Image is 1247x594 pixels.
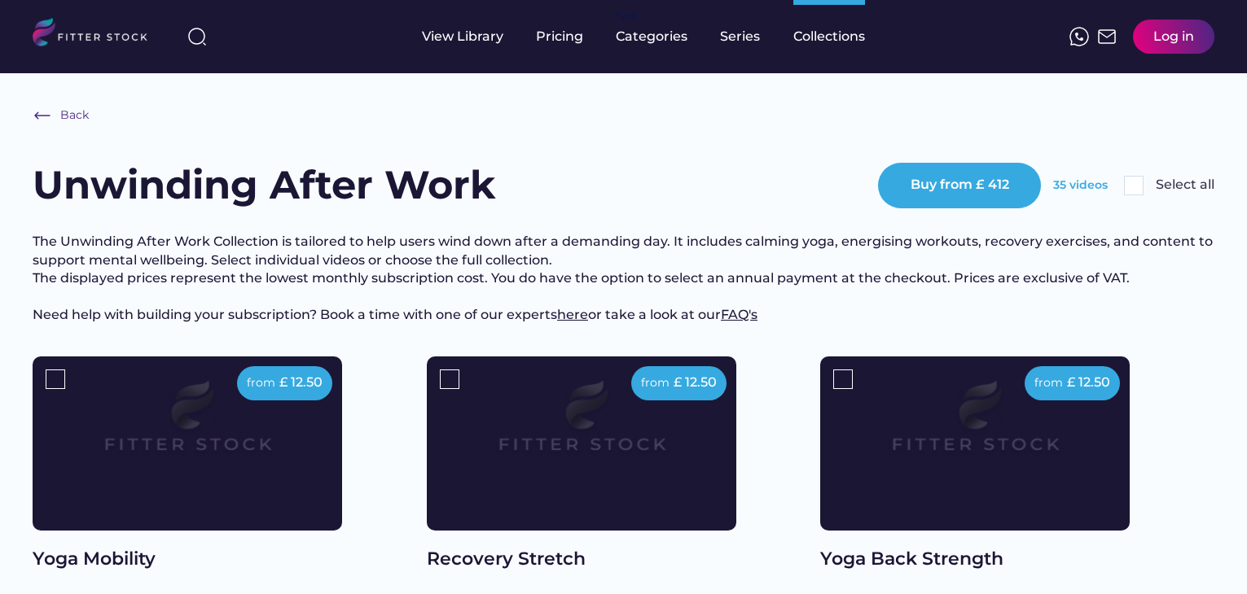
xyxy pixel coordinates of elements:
[187,27,207,46] img: search-normal%203.svg
[33,233,1214,324] h3: The Unwinding After Work Collection is tailored to help users wind down after a demanding day. It...
[60,107,89,124] div: Back
[851,356,1099,496] img: Frame%2079%20%281%29.svg
[33,18,161,51] img: LOGO.svg
[1069,27,1089,46] img: meteor-icons_whatsapp%20%281%29.svg
[279,373,323,391] div: £ 12.50
[536,28,583,46] div: Pricing
[674,373,717,391] div: £ 12.50
[616,28,687,46] div: Categories
[1067,373,1110,391] div: £ 12.50
[64,356,311,496] img: Frame%2079%20%281%29.svg
[1053,177,1108,194] div: 35 videos
[33,158,495,212] h1: Unwinding After Work
[833,369,853,389] img: Rectangle%205126%20%281%29.svg
[46,369,65,389] img: Rectangle%205126%20%281%29.svg
[458,356,705,496] img: Frame%2079%20%281%29.svg
[33,547,342,572] div: Yoga Mobility
[427,547,736,572] div: Recovery Stretch
[1034,375,1063,391] div: from
[1156,176,1214,194] div: Select all
[557,307,588,322] a: here
[1097,27,1117,46] img: Frame%2051.svg
[878,163,1041,208] button: Buy from £ 412
[793,28,865,46] div: Collections
[721,307,757,322] a: FAQ's
[247,375,275,391] div: from
[1179,529,1231,578] iframe: chat widget
[1153,28,1194,46] div: Log in
[422,28,503,46] div: View Library
[641,375,670,391] div: from
[33,106,52,125] img: Frame%20%286%29.svg
[720,28,761,46] div: Series
[616,8,637,24] div: fvck
[1124,176,1144,195] img: Rectangle%205126.svg
[440,369,459,389] img: Rectangle%205126%20%281%29.svg
[820,547,1130,572] div: Yoga Back Strength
